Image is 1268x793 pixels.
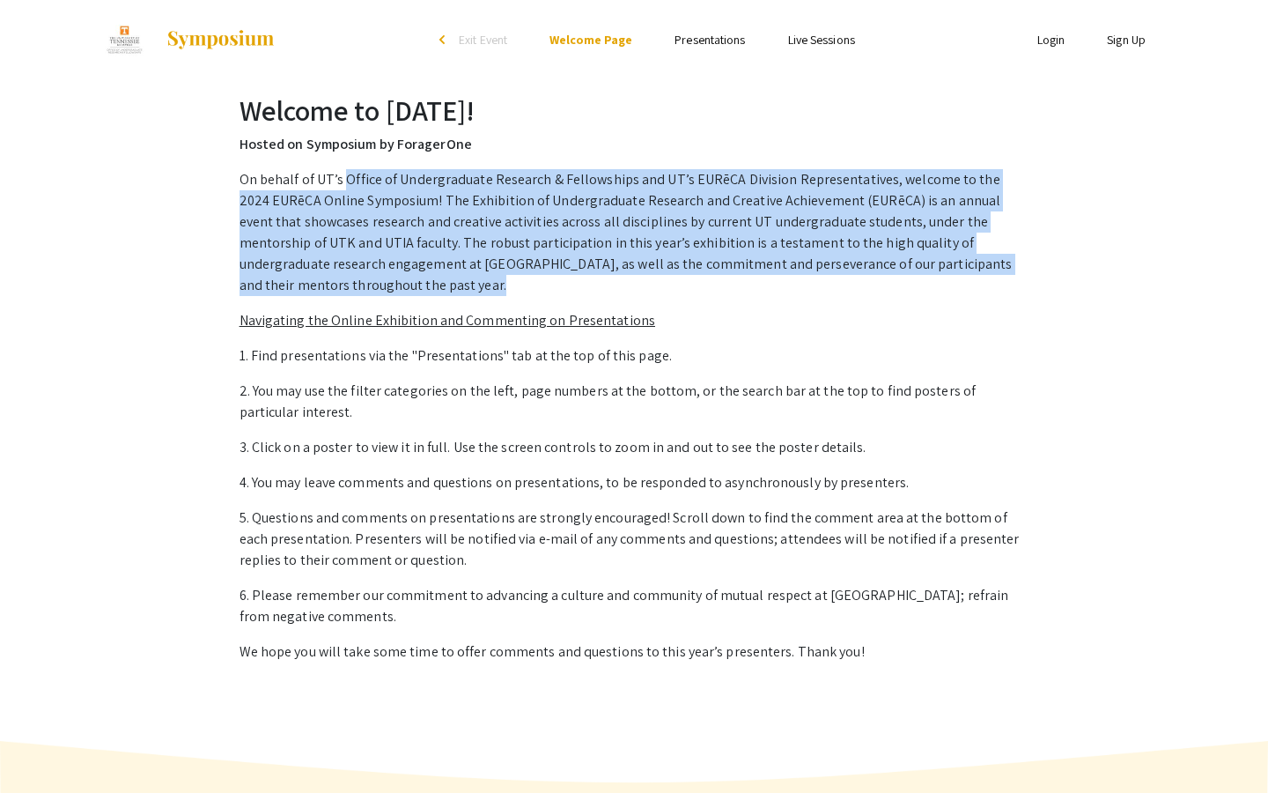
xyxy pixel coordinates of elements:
a: Sign Up [1107,32,1146,48]
img: Symposium by ForagerOne [166,29,276,50]
iframe: Chat [13,714,75,780]
a: Presentations [675,32,745,48]
p: 4. You may leave comments and questions on presentations, to be responded to asynchronously by pr... [240,472,1029,493]
p: 1. Find presentations via the "Presentations" tab at the top of this page. [240,345,1029,367]
p: 5. Questions and comments on presentations are strongly encouraged! Scroll down to find the comme... [240,508,1029,571]
p: 2. You may use the filter categories on the left, page numbers at the bottom, or the search bar a... [240,381,1029,423]
u: Navigating the Online Exhibition and Commenting on Presentations [240,311,655,330]
a: Discovery Day 2024 [101,18,276,62]
a: Live Sessions [788,32,855,48]
p: Hosted on Symposium by ForagerOne [240,134,1029,155]
p: We hope you will take some time to offer comments and questions to this year’s presenters. Thank ... [240,641,1029,663]
img: Discovery Day 2024 [101,18,148,62]
span: Exit Event [459,32,507,48]
div: arrow_back_ios [439,34,450,45]
p: 6. Please remember our commitment to advancing a culture and community of mutual respect at [GEOG... [240,585,1029,627]
a: Login [1037,32,1065,48]
p: On behalf of UT’s Office of Undergraduate Research & Fellowships and UT’s EURēCA Division Represe... [240,169,1029,296]
p: 3. Click on a poster to view it in full. Use the screen controls to zoom in and out to see the po... [240,437,1029,458]
h2: Welcome to [DATE]! [240,93,1029,127]
a: Welcome Page [549,32,632,48]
